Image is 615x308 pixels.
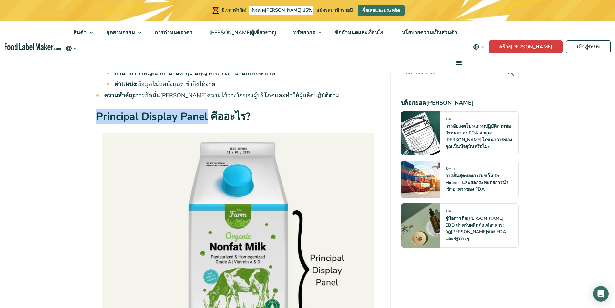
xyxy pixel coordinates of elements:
[285,21,325,45] a: ทรัพยากร
[445,209,456,214] font: [DATE]
[201,21,283,45] a: [PERSON_NAME]ผู้เชี่ยวชาญ
[445,173,508,192] a: การสิ้นสุดของการยกเว้น De Minimis และผลกระทบต่อการนำเข้าอาหารของ FDA
[221,7,246,13] font: มีเวลาจำกัด!
[499,43,552,50] font: สร้าง[PERSON_NAME]
[293,29,315,36] font: ทรัพยากร
[135,91,340,99] font: การยึดมั่น[PERSON_NAME]ความไว้วางใจของผู้บริโภคและทำให้ผู้ผลิตปฏิบัติตาม
[65,21,96,45] a: สินค้า
[96,110,251,123] font: Principal Display Panel คืออะไร?
[468,40,489,53] button: เปลี่ยนภาษา
[326,21,392,45] a: ข้อกำหนดและเงื่อนไข
[445,215,506,242] a: คู่มือการติด[PERSON_NAME] CBD สำหรับผลิตภัณฑ์อาหาร: กฎ[PERSON_NAME]ของ FDA และรัฐต่างๆ
[393,21,464,45] a: นโยบายความเป็นส่วนตัว
[362,7,400,14] font: ซื้อเลยและประหยัด
[566,40,611,53] a: เข้าสู่ระบบ
[316,7,353,13] font: สมัครสมาชิกรายปี
[358,5,405,16] a: ซื้อเลยและประหยัด
[65,45,77,52] button: เปลี่ยนภาษา
[445,123,512,150] a: การอัปเดตโปรแกรมปฏิบัติตามข้อกำหนดของ FDA ล่าสุด: [PERSON_NAME]โภชนาการของคุณเป็นปัจจุบันหรือไม่?
[104,91,135,99] font: ความสำคัญ:
[114,80,137,88] font: ตำแหน่ง:
[137,80,215,88] font: ข้อมูลไม่บดบังและเข้าถึงได้ง่าย
[146,21,200,45] a: การกำหนดราคา
[401,99,474,107] font: บล็อกยอด[PERSON_NAME]
[130,69,275,77] font: ส่วนใหญ่เป็นภาษาอังกฤษ อนุญาตให้ใช้ภาษาอื่นเพิ่มเติมได้
[448,52,468,73] a: เมนู
[489,40,563,53] a: สร้าง[PERSON_NAME]
[106,29,135,36] font: อุตสาหกรรม
[210,29,276,36] font: [PERSON_NAME]ผู้เชี่ยวชาญ
[114,69,130,77] font: ภาษา:
[402,29,457,36] font: นโยบายความเป็นส่วนตัว
[98,21,145,45] a: อุตสาหกรรม
[445,117,456,122] font: [DATE]
[250,7,312,13] font: ส่วนลด[PERSON_NAME] 15%
[577,43,600,50] font: เข้าสู่ระบบ
[593,286,609,302] div: Open Intercom Messenger
[155,29,192,36] font: การกำหนดราคา
[5,43,61,51] a: หน้าแรกของโปรแกรมสร้างฉลากอาหาร
[445,166,456,171] font: [DATE]
[335,29,384,36] font: ข้อกำหนดและเงื่อนไข
[73,29,87,36] font: สินค้า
